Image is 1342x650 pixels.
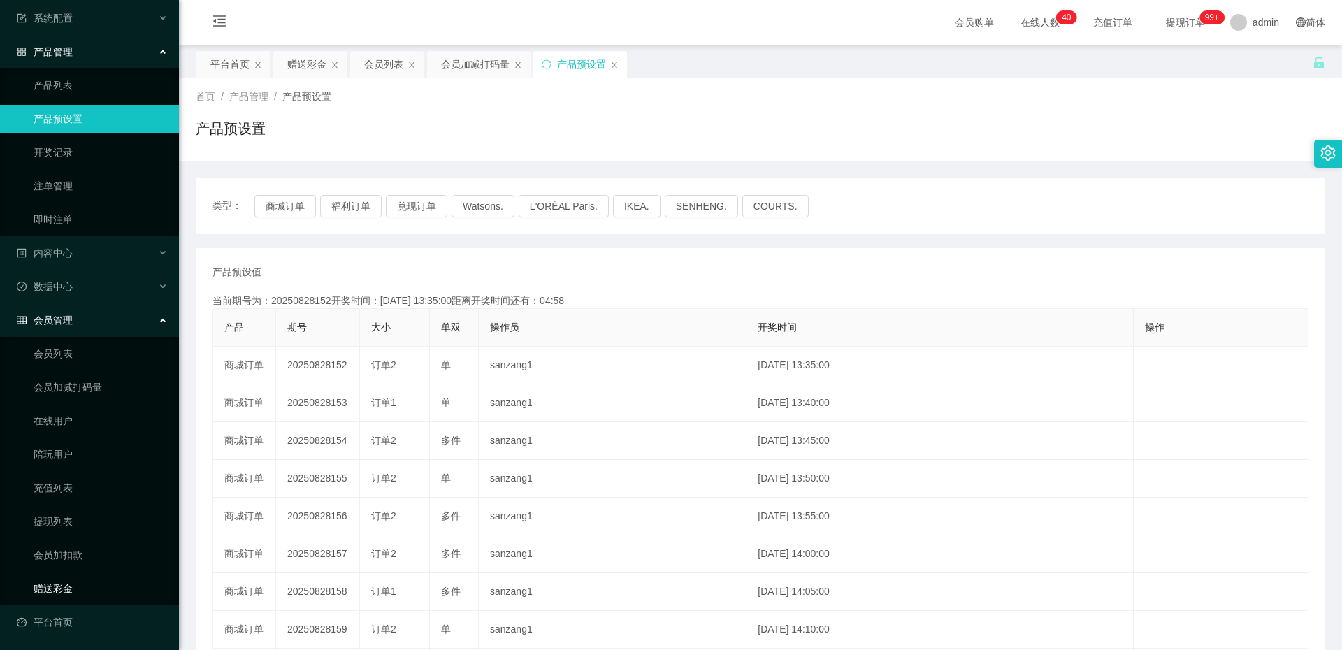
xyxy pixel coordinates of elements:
[441,510,461,521] span: 多件
[17,46,73,57] span: 产品管理
[213,498,276,535] td: 商城订单
[742,195,809,217] button: COURTS.
[479,347,746,384] td: sanzang1
[371,397,396,408] span: 订单1
[212,294,1308,308] div: 当前期号为：20250828152开奖时间：[DATE] 13:35:00距离开奖时间还有：04:58
[479,535,746,573] td: sanzang1
[452,195,514,217] button: Watsons.
[34,373,168,401] a: 会员加减打码量
[213,573,276,611] td: 商城订单
[34,440,168,468] a: 陪玩用户
[274,91,277,102] span: /
[34,138,168,166] a: 开奖记录
[17,282,27,291] i: 图标: check-circle-o
[479,498,746,535] td: sanzang1
[17,13,27,23] i: 图标: form
[212,265,261,280] span: 产品预设值
[1159,17,1212,27] span: 提现订单
[287,322,307,333] span: 期号
[371,359,396,370] span: 订单2
[746,498,1134,535] td: [DATE] 13:55:00
[441,623,451,635] span: 单
[210,51,250,78] div: 平台首页
[213,422,276,460] td: 商城订单
[479,460,746,498] td: sanzang1
[34,541,168,569] a: 会员加扣款
[34,507,168,535] a: 提现列表
[276,573,360,611] td: 20250828158
[196,118,266,139] h1: 产品预设置
[441,548,461,559] span: 多件
[557,51,606,78] div: 产品预设置
[746,347,1134,384] td: [DATE] 13:35:00
[17,47,27,57] i: 图标: appstore-o
[746,460,1134,498] td: [DATE] 13:50:00
[17,248,27,258] i: 图标: profile
[221,91,224,102] span: /
[479,573,746,611] td: sanzang1
[386,195,447,217] button: 兑现订单
[371,548,396,559] span: 订单2
[17,247,73,259] span: 内容中心
[1313,57,1325,69] i: 图标: unlock
[1056,10,1076,24] sup: 40
[441,322,461,333] span: 单双
[371,322,391,333] span: 大小
[213,535,276,573] td: 商城订单
[371,472,396,484] span: 订单2
[254,195,316,217] button: 商城订单
[276,498,360,535] td: 20250828156
[610,61,619,69] i: 图标: close
[490,322,519,333] span: 操作员
[276,422,360,460] td: 20250828154
[441,435,461,446] span: 多件
[441,586,461,597] span: 多件
[371,586,396,597] span: 订单1
[441,472,451,484] span: 单
[34,575,168,602] a: 赠送彩金
[320,195,382,217] button: 福利订单
[1013,17,1067,27] span: 在线人数
[746,384,1134,422] td: [DATE] 13:40:00
[542,59,551,69] i: 图标: sync
[364,51,403,78] div: 会员列表
[276,347,360,384] td: 20250828152
[371,510,396,521] span: 订单2
[287,51,326,78] div: 赠送彩金
[276,535,360,573] td: 20250828157
[1067,10,1072,24] p: 0
[1145,322,1164,333] span: 操作
[213,460,276,498] td: 商城订单
[213,384,276,422] td: 商城订单
[746,611,1134,649] td: [DATE] 14:10:00
[196,1,243,45] i: 图标: menu-fold
[229,91,268,102] span: 产品管理
[224,322,244,333] span: 产品
[212,195,254,217] span: 类型：
[746,422,1134,460] td: [DATE] 13:45:00
[758,322,797,333] span: 开奖时间
[254,61,262,69] i: 图标: close
[746,535,1134,573] td: [DATE] 14:00:00
[196,91,215,102] span: 首页
[371,435,396,446] span: 订单2
[34,407,168,435] a: 在线用户
[479,422,746,460] td: sanzang1
[213,347,276,384] td: 商城订单
[1199,10,1225,24] sup: 986
[17,281,73,292] span: 数据中心
[17,13,73,24] span: 系统配置
[331,61,339,69] i: 图标: close
[34,205,168,233] a: 即时注单
[282,91,331,102] span: 产品预设置
[1062,10,1067,24] p: 4
[276,611,360,649] td: 20250828159
[441,397,451,408] span: 单
[519,195,609,217] button: L'ORÉAL Paris.
[34,105,168,133] a: 产品预设置
[441,359,451,370] span: 单
[371,623,396,635] span: 订单2
[17,315,27,325] i: 图标: table
[276,384,360,422] td: 20250828153
[613,195,661,217] button: IKEA.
